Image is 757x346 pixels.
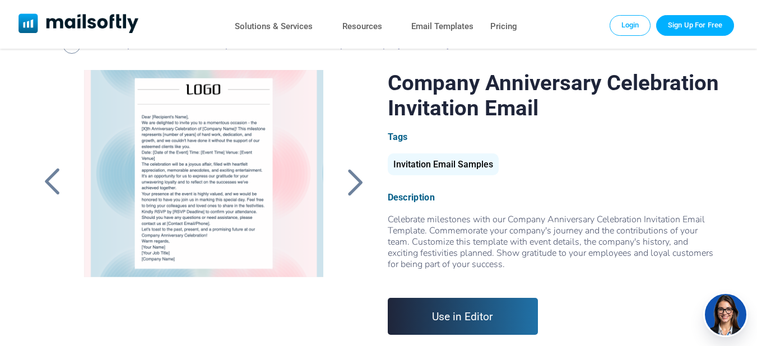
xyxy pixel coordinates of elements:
a: Solutions & Services [235,18,313,35]
a: Email Templates [411,18,473,35]
a: Resources [342,18,382,35]
span: Celebrate milestones with our Company Anniversary Celebration Invitation Email Template. Commemor... [388,213,713,270]
a: Invitation Email Samples [388,163,499,169]
a: Pricing [490,18,517,35]
a: Back [341,167,369,197]
h1: Company Anniversary Celebration Invitation Email [388,70,719,120]
a: Trial [656,15,734,35]
div: Tags [388,132,719,142]
a: Back [38,167,66,197]
a: Login [610,15,651,35]
div: Invitation Email Samples [388,153,499,175]
div: Description [388,192,719,203]
a: Mailsoftly [18,13,139,35]
a: Use in Editor [388,298,538,335]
